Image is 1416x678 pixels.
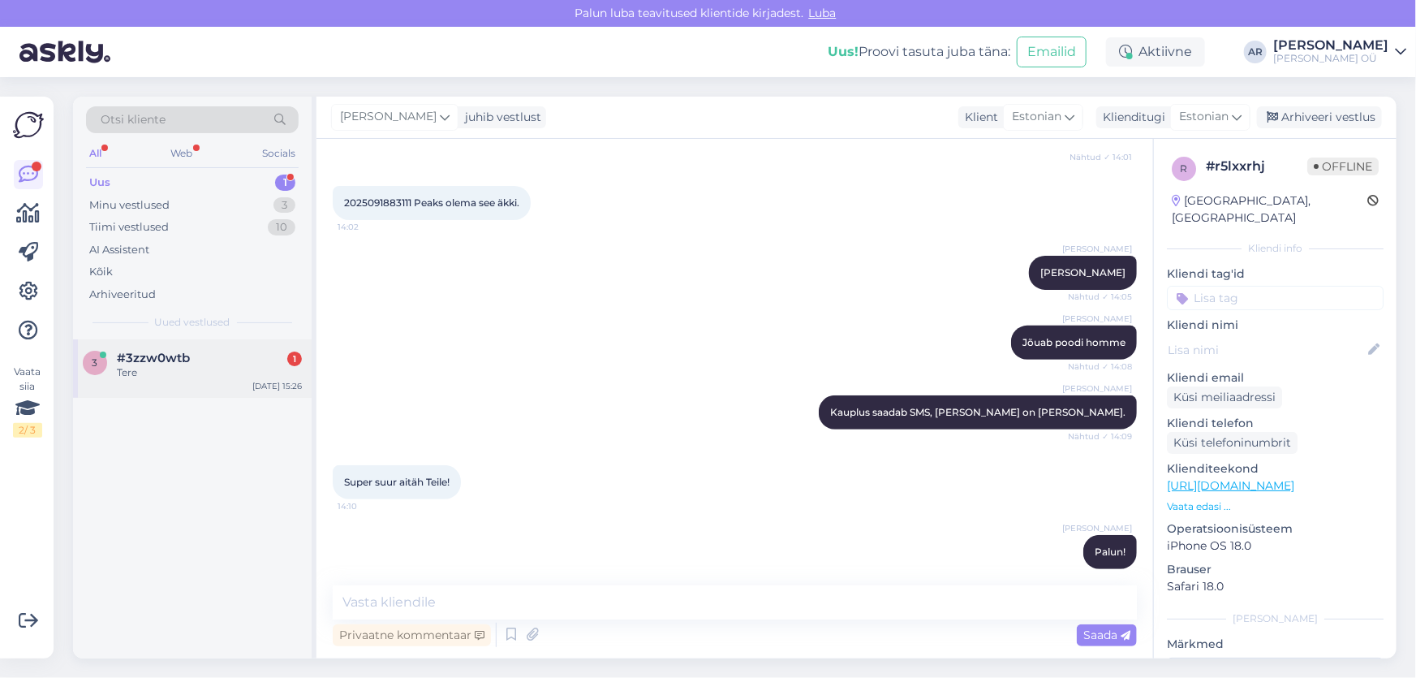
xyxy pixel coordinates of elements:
span: Offline [1307,158,1379,175]
div: 10 [268,219,295,235]
div: All [86,143,105,164]
div: [PERSON_NAME] [1167,611,1384,626]
input: Lisa nimi [1168,341,1365,359]
span: Nähtud ✓ 14:09 [1068,430,1132,443]
p: Operatsioonisüsteem [1167,520,1384,538]
div: Kliendi info [1167,241,1384,256]
div: [PERSON_NAME] OÜ [1273,52,1388,65]
p: Märkmed [1167,636,1384,653]
div: Arhiveeri vestlus [1257,106,1382,128]
div: 1 [275,175,295,191]
div: Socials [259,143,299,164]
span: Nähtud ✓ 14:08 [1068,361,1132,373]
a: [PERSON_NAME][PERSON_NAME] OÜ [1273,39,1406,65]
span: 14:02 [338,221,398,233]
div: AR [1244,41,1267,63]
div: [PERSON_NAME] [1273,39,1388,52]
span: Otsi kliente [101,111,166,128]
div: 3 [273,197,295,214]
span: Luba [804,6,841,20]
span: [PERSON_NAME] [1040,266,1125,279]
span: [PERSON_NAME] [1062,313,1132,325]
div: 1 [287,352,302,366]
input: Lisa tag [1167,286,1384,310]
b: Uus! [828,44,859,59]
p: Klienditeekond [1167,460,1384,477]
span: Estonian [1012,108,1061,126]
p: iPhone OS 18.0 [1167,538,1384,555]
p: Vaata edasi ... [1167,499,1384,514]
button: Emailid [1017,37,1087,67]
span: #3zzw0wtb [117,351,190,365]
span: Palun! [1095,546,1125,558]
span: Kauplus saadab SMS, [PERSON_NAME] on [PERSON_NAME]. [830,406,1125,418]
div: # r5lxxrhj [1206,157,1307,176]
div: Tiimi vestlused [89,219,169,235]
div: Web [168,143,196,164]
img: Askly Logo [13,110,44,140]
p: Safari 18.0 [1167,578,1384,595]
div: AI Assistent [89,242,149,258]
div: Uus [89,175,110,191]
span: Uued vestlused [155,315,230,330]
span: Jõuab poodi homme [1022,336,1125,348]
span: r [1181,162,1188,175]
p: Kliendi nimi [1167,317,1384,334]
div: Aktiivne [1106,37,1205,67]
div: Küsi telefoninumbrit [1167,432,1298,454]
span: 14:10 [338,500,398,512]
div: Vaata siia [13,365,42,438]
span: Estonian [1179,108,1229,126]
p: Kliendi email [1167,369,1384,387]
p: Brauser [1167,561,1384,578]
div: juhib vestlust [458,109,541,126]
div: Arhiveeritud [89,287,156,303]
div: Küsi meiliaadressi [1167,387,1282,408]
p: Kliendi telefon [1167,415,1384,432]
div: Tere [117,365,302,380]
span: Nähtud ✓ 14:01 [1070,151,1132,163]
div: Klienditugi [1096,109,1165,126]
span: [PERSON_NAME] [1062,382,1132,395]
div: [DATE] 15:26 [252,380,302,392]
div: Klient [958,109,998,126]
span: [PERSON_NAME] [1062,243,1132,255]
div: Proovi tasuta juba täna: [828,42,1010,62]
span: [PERSON_NAME] [1062,522,1132,534]
div: 2 / 3 [13,423,42,438]
span: Super suur aitäh Teile! [344,476,450,488]
p: Kliendi tag'id [1167,266,1384,283]
div: Privaatne kommentaar [333,624,491,646]
div: Kõik [89,264,113,280]
span: [PERSON_NAME] [340,108,437,126]
span: Saada [1083,628,1130,642]
span: Nähtud ✓ 14:10 [1070,570,1132,582]
span: 2025091883111 Peaks olema see äkki. [344,196,519,209]
span: Nähtud ✓ 14:05 [1068,291,1132,303]
a: [URL][DOMAIN_NAME] [1167,478,1294,493]
div: [GEOGRAPHIC_DATA], [GEOGRAPHIC_DATA] [1172,192,1367,227]
div: Minu vestlused [89,197,170,214]
span: 3 [93,356,98,369]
